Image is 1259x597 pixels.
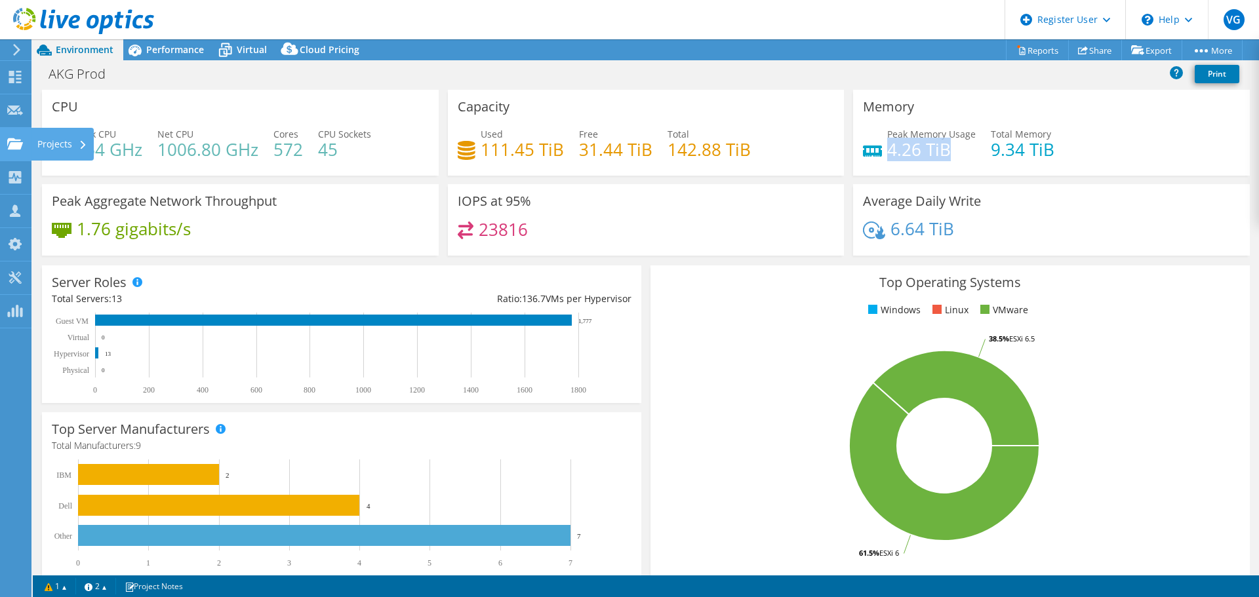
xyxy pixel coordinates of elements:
[157,128,193,140] span: Net CPU
[887,142,976,157] h4: 4.26 TiB
[977,303,1028,317] li: VMware
[579,128,598,140] span: Free
[355,385,371,395] text: 1000
[879,548,899,558] tspan: ESXi 6
[342,292,631,306] div: Ratio: VMs per Hypervisor
[318,128,371,140] span: CPU Sockets
[300,43,359,56] span: Cloud Pricing
[479,222,528,237] h4: 23816
[304,385,315,395] text: 800
[75,128,116,140] span: Peak CPU
[1142,14,1153,26] svg: \n
[143,385,155,395] text: 200
[428,558,431,568] text: 5
[458,194,531,208] h3: IOPS at 95%
[52,275,127,290] h3: Server Roles
[318,142,371,157] h4: 45
[76,558,80,568] text: 0
[54,531,72,541] text: Other
[35,578,76,594] a: 1
[463,385,479,395] text: 1400
[217,558,221,568] text: 2
[481,128,503,140] span: Used
[62,366,89,375] text: Physical
[52,422,210,436] h3: Top Server Manufacturers
[1121,40,1182,60] a: Export
[105,351,111,357] text: 13
[197,385,209,395] text: 400
[56,43,113,56] span: Environment
[522,292,546,305] span: 136.7
[52,292,342,306] div: Total Servers:
[1006,40,1069,60] a: Reports
[498,558,502,568] text: 6
[458,100,510,114] h3: Capacity
[863,100,914,114] h3: Memory
[863,194,981,208] h3: Average Daily Write
[668,128,689,140] span: Total
[668,142,751,157] h4: 142.88 TiB
[250,385,262,395] text: 600
[577,532,581,540] text: 7
[68,333,90,342] text: Virtual
[517,385,532,395] text: 1600
[115,578,192,594] a: Project Notes
[287,558,291,568] text: 3
[991,128,1051,140] span: Total Memory
[56,471,71,480] text: IBM
[146,43,204,56] span: Performance
[43,67,126,81] h1: AKG Prod
[989,334,1009,343] tspan: 38.5%
[367,502,370,510] text: 4
[237,43,267,56] span: Virtual
[859,548,879,558] tspan: 61.5%
[929,303,969,317] li: Linux
[273,128,298,140] span: Cores
[273,142,303,157] h4: 572
[54,349,89,358] text: Hypervisor
[1224,9,1245,30] span: VG
[102,367,105,374] text: 0
[357,558,361,568] text: 4
[226,471,230,479] text: 2
[56,317,89,326] text: Guest VM
[569,558,572,568] text: 7
[31,128,94,161] div: Projects
[1009,334,1035,343] tspan: ESXi 6.5
[136,439,141,452] span: 9
[579,142,652,157] h4: 31.44 TiB
[146,558,150,568] text: 1
[52,100,78,114] h3: CPU
[102,334,105,341] text: 0
[991,142,1054,157] h4: 9.34 TiB
[409,385,425,395] text: 1200
[52,438,631,453] h4: Total Manufacturers:
[890,221,954,236] h4: 6.64 TiB
[660,275,1240,290] h3: Top Operating Systems
[111,292,122,305] span: 13
[1195,65,1239,83] a: Print
[93,385,97,395] text: 0
[75,578,116,594] a: 2
[1068,40,1122,60] a: Share
[865,303,921,317] li: Windows
[887,128,976,140] span: Peak Memory Usage
[481,142,564,157] h4: 111.45 TiB
[75,142,142,157] h4: 564 GHz
[52,194,277,208] h3: Peak Aggregate Network Throughput
[58,501,72,510] text: Dell
[77,221,191,236] h4: 1.76 gigabits/s
[578,318,592,324] text: 1,777
[570,385,586,395] text: 1800
[1182,40,1243,60] a: More
[157,142,258,157] h4: 1006.80 GHz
